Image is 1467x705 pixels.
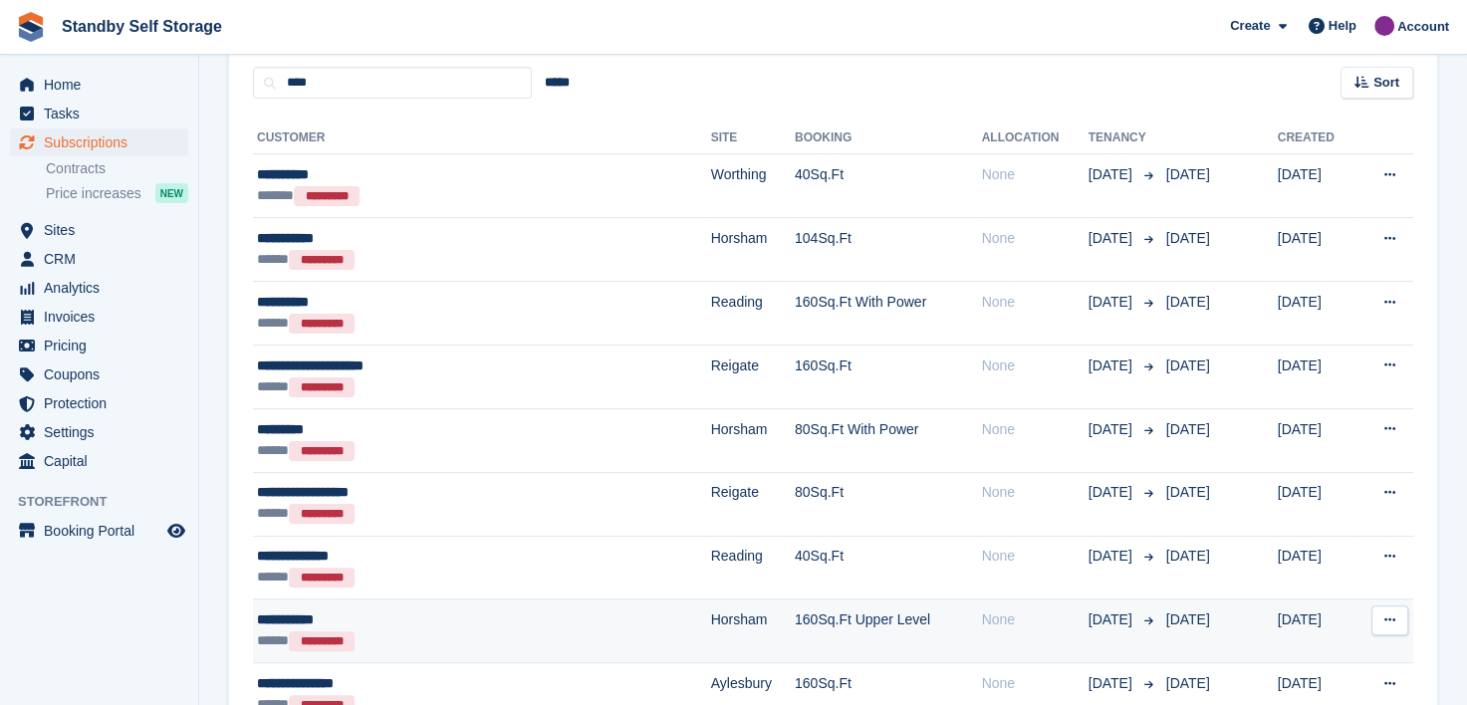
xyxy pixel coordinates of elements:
[1089,609,1136,630] span: [DATE]
[795,122,982,154] th: Booking
[711,536,795,599] td: Reading
[1278,218,1356,282] td: [DATE]
[1397,17,1449,37] span: Account
[10,128,188,156] a: menu
[1278,345,1356,408] td: [DATE]
[1166,484,1210,500] span: [DATE]
[44,418,163,446] span: Settings
[795,345,982,408] td: 160Sq.Ft
[44,71,163,99] span: Home
[44,128,163,156] span: Subscriptions
[1374,16,1394,36] img: Sue Ford
[982,546,1089,567] div: None
[44,303,163,331] span: Invoices
[711,122,795,154] th: Site
[10,245,188,273] a: menu
[1166,675,1210,691] span: [DATE]
[18,492,198,512] span: Storefront
[10,389,188,417] a: menu
[711,281,795,345] td: Reading
[795,536,982,599] td: 40Sq.Ft
[1278,408,1356,472] td: [DATE]
[54,10,230,43] a: Standby Self Storage
[44,245,163,273] span: CRM
[982,482,1089,503] div: None
[1089,546,1136,567] span: [DATE]
[10,303,188,331] a: menu
[10,274,188,302] a: menu
[44,216,163,244] span: Sites
[982,164,1089,185] div: None
[982,609,1089,630] div: None
[1166,166,1210,182] span: [DATE]
[1089,228,1136,249] span: [DATE]
[44,360,163,388] span: Coupons
[982,673,1089,694] div: None
[46,184,141,203] span: Price increases
[1278,281,1356,345] td: [DATE]
[10,332,188,359] a: menu
[1278,122,1356,154] th: Created
[1166,357,1210,373] span: [DATE]
[44,517,163,545] span: Booking Portal
[1166,230,1210,246] span: [DATE]
[1089,292,1136,313] span: [DATE]
[795,281,982,345] td: 160Sq.Ft With Power
[711,218,795,282] td: Horsham
[44,389,163,417] span: Protection
[10,71,188,99] a: menu
[1089,164,1136,185] span: [DATE]
[1089,355,1136,376] span: [DATE]
[44,274,163,302] span: Analytics
[10,447,188,475] a: menu
[711,472,795,536] td: Reigate
[1230,16,1270,36] span: Create
[46,159,188,178] a: Contracts
[1166,294,1210,310] span: [DATE]
[711,599,795,663] td: Horsham
[795,218,982,282] td: 104Sq.Ft
[10,517,188,545] a: menu
[10,216,188,244] a: menu
[1089,419,1136,440] span: [DATE]
[10,360,188,388] a: menu
[1278,154,1356,218] td: [DATE]
[1329,16,1356,36] span: Help
[155,183,188,203] div: NEW
[1373,73,1399,93] span: Sort
[982,355,1089,376] div: None
[982,292,1089,313] div: None
[795,599,982,663] td: 160Sq.Ft Upper Level
[46,182,188,204] a: Price increases NEW
[795,408,982,472] td: 80Sq.Ft With Power
[44,447,163,475] span: Capital
[711,408,795,472] td: Horsham
[982,122,1089,154] th: Allocation
[253,122,711,154] th: Customer
[982,419,1089,440] div: None
[795,154,982,218] td: 40Sq.Ft
[164,519,188,543] a: Preview store
[10,418,188,446] a: menu
[1089,673,1136,694] span: [DATE]
[711,345,795,408] td: Reigate
[1278,599,1356,663] td: [DATE]
[1089,482,1136,503] span: [DATE]
[795,472,982,536] td: 80Sq.Ft
[1089,122,1158,154] th: Tenancy
[1278,472,1356,536] td: [DATE]
[982,228,1089,249] div: None
[711,154,795,218] td: Worthing
[16,12,46,42] img: stora-icon-8386f47178a22dfd0bd8f6a31ec36ba5ce8667c1dd55bd0f319d3a0aa187defe.svg
[1166,611,1210,627] span: [DATE]
[1278,536,1356,599] td: [DATE]
[44,100,163,127] span: Tasks
[44,332,163,359] span: Pricing
[1166,421,1210,437] span: [DATE]
[1166,548,1210,564] span: [DATE]
[10,100,188,127] a: menu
